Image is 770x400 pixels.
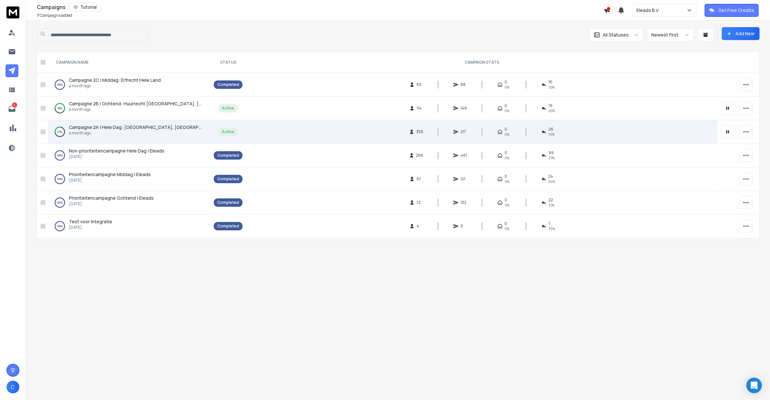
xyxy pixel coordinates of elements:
[69,171,151,178] a: Prioriteitencampagne Middag | Eleads
[210,52,246,73] th: STATUS
[461,129,467,134] span: 217
[12,102,17,108] p: 2
[636,7,662,14] p: Eleads B.V.
[461,176,467,182] span: 121
[69,77,161,83] a: Campagne 2C | Middag: Erfrecht Hele Land
[57,223,63,229] p: 100 %
[6,381,19,394] button: C
[504,155,509,161] span: 0%
[548,179,555,184] span: 36 %
[246,52,717,73] th: CAMPAIGN STATS
[217,153,239,158] div: Completed
[69,148,164,154] a: Non-prioriteitencampagne Hele Dag | Eleads
[504,108,509,113] span: 0%
[504,127,507,132] span: 0
[222,129,234,134] div: Active
[504,221,507,226] span: 0
[48,97,210,120] td: 56%Campagne 2B | Ochtend: Huurrecht [GEOGRAPHIC_DATA], [GEOGRAPHIC_DATA], [GEOGRAPHIC_DATA] en [G...
[69,124,352,130] span: Campagne 2A | Hele Dag: [GEOGRAPHIC_DATA], [GEOGRAPHIC_DATA], [GEOGRAPHIC_DATA] en Flevolandgedur...
[57,176,63,182] p: 100 %
[70,3,101,12] button: Tutorial
[722,27,760,40] button: Add New
[504,226,509,231] span: 0%
[57,81,63,88] p: 100 %
[504,203,509,208] span: 0%
[37,13,39,18] span: 7
[548,85,555,90] span: 32 %
[746,378,762,393] div: Open Intercom Messenger
[37,13,72,18] p: Campaigns added
[217,200,239,205] div: Completed
[718,7,754,14] p: Get Free Credits
[48,144,210,167] td: 100%Non-prioriteitencampagne Hele Dag | Eleads[DATE]
[548,174,553,179] span: 24
[461,200,467,205] span: 132
[48,167,210,191] td: 100%Prioriteitencampagne Middag | Eleads[DATE]
[417,106,423,111] span: 114
[416,129,423,134] span: 358
[548,221,550,226] span: 1
[548,226,555,231] span: 33 %
[504,174,507,179] span: 0
[217,176,239,182] div: Completed
[69,131,203,136] p: a month ago
[417,82,423,87] span: 50
[217,224,239,229] div: Completed
[504,150,507,155] span: 0
[69,107,203,112] p: a month ago
[58,129,62,135] p: 27 %
[548,203,554,208] span: 31 %
[504,79,507,85] span: 0
[417,224,423,229] span: 4
[548,79,552,85] span: 16
[504,132,509,137] span: 0%
[461,106,467,111] span: 146
[69,154,164,159] p: [DATE]
[548,103,552,108] span: 19
[416,153,424,158] span: 266
[548,150,554,155] span: 99
[217,82,239,87] div: Completed
[69,83,161,89] p: a month ago
[69,124,203,131] a: Campagne 2A | Hele Dag: [GEOGRAPHIC_DATA], [GEOGRAPHIC_DATA], [GEOGRAPHIC_DATA] en Flevolandgedur...
[57,199,63,206] p: 100 %
[48,215,210,238] td: 100%Test voor Integratie[DATE]
[57,105,62,111] p: 56 %
[222,106,234,111] div: Active
[417,200,423,205] span: 72
[5,102,18,115] a: 2
[69,178,151,183] p: [DATE]
[48,73,210,97] td: 100%Campagne 2C | Middag: Erfrecht Hele Landa month ago
[69,171,151,177] span: Prioriteitencampagne Middag | Eleads
[69,218,112,225] a: Test voor Integratie
[48,191,210,215] td: 100%Prioriteitencampagne Ochtend | Eleads[DATE]
[504,85,509,90] span: 0%
[69,100,351,107] span: Campagne 2B | Ochtend: Huurrecht [GEOGRAPHIC_DATA], [GEOGRAPHIC_DATA], [GEOGRAPHIC_DATA] en [GEOG...
[417,176,423,182] span: 67
[461,224,467,229] span: 3
[705,4,759,17] button: Get Free Credits
[69,100,203,107] a: Campagne 2B | Ochtend: Huurrecht [GEOGRAPHIC_DATA], [GEOGRAPHIC_DATA], [GEOGRAPHIC_DATA] en [GEOG...
[504,179,509,184] span: 0%
[603,32,629,38] p: All Statuses
[461,153,467,158] span: 461
[48,120,210,144] td: 27%Campagne 2A | Hele Dag: [GEOGRAPHIC_DATA], [GEOGRAPHIC_DATA], [GEOGRAPHIC_DATA] en Flevolandge...
[548,132,555,137] span: 19 %
[504,197,507,203] span: 0
[48,52,210,73] th: CAMPAIGN NAME
[548,155,555,161] span: 37 %
[69,201,154,206] p: [DATE]
[69,225,112,230] p: [DATE]
[461,82,467,87] span: 88
[548,127,553,132] span: 26
[69,195,154,201] a: Prioriteitencampagne Ochtend | Eleads
[548,108,555,113] span: 20 %
[647,28,694,41] button: Newest First
[37,3,604,12] div: Campaigns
